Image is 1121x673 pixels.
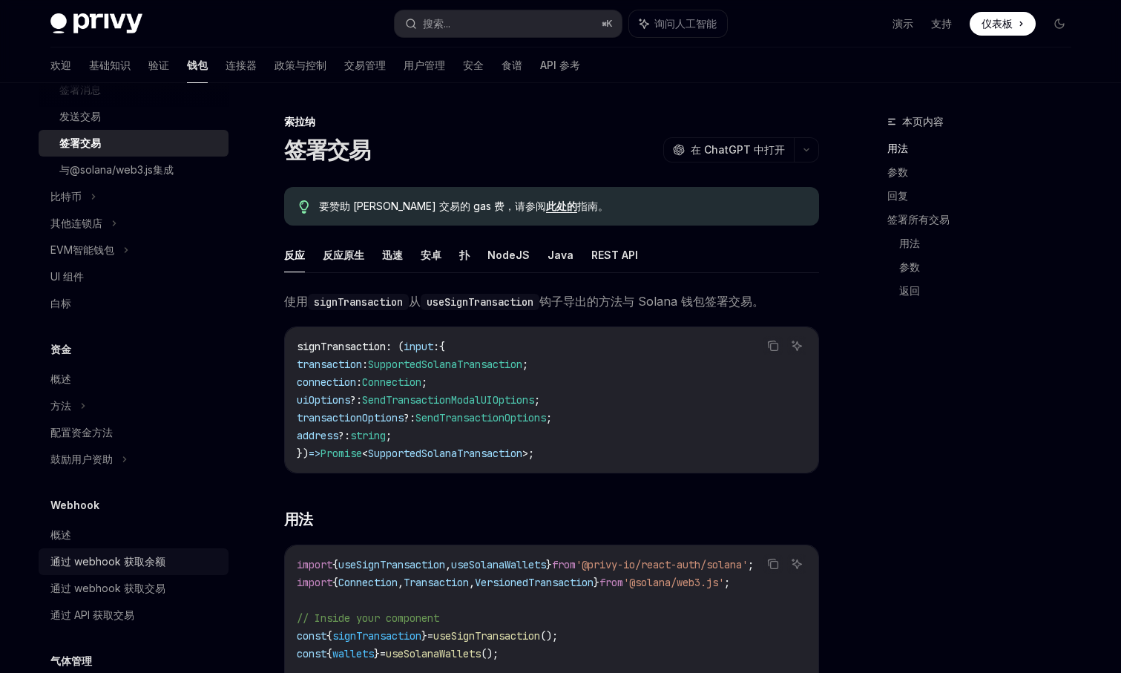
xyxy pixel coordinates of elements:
[899,279,1083,303] a: 返回
[602,18,606,29] font: ⌘
[931,17,952,30] font: 支持
[404,576,469,589] span: Transaction
[344,59,386,71] font: 交易管理
[297,411,404,424] span: transactionOptions
[39,263,229,290] a: UI 组件
[362,393,534,407] span: SendTransactionModalUIOptions
[50,297,71,309] font: 白标
[50,13,142,34] img: 深色标志
[887,189,908,202] font: 回复
[226,59,257,71] font: 连接器
[787,554,806,574] button: 询问人工智能
[546,558,552,571] span: }
[284,237,305,272] button: 反应
[887,165,908,178] font: 参数
[338,576,398,589] span: Connection
[308,294,409,310] code: signTransaction
[463,59,484,71] font: 安全
[386,429,392,442] span: ;
[899,237,920,249] font: 用法
[362,447,368,460] span: <
[887,184,1083,208] a: 回复
[309,447,320,460] span: =>
[469,576,475,589] span: ,
[148,47,169,83] a: 验证
[275,59,326,71] font: 政策与控制
[421,375,427,389] span: ;
[350,393,362,407] span: ?:
[59,163,174,176] font: 与@solana/web3.js集成
[899,260,920,273] font: 参数
[1048,12,1071,36] button: 切换暗模式
[763,336,783,355] button: 复制代码块中的内容
[887,137,1083,160] a: 用法
[319,200,546,212] font: 要赞助 [PERSON_NAME] 交易的 gas 费，请参阅
[332,647,374,660] span: wallets
[39,522,229,548] a: 概述
[89,59,131,71] font: 基础知识
[39,103,229,130] a: 发送交易
[50,190,82,203] font: 比特币
[591,249,638,261] font: REST API
[463,47,484,83] a: 安全
[528,447,534,460] span: ;
[50,59,71,71] font: 欢迎
[284,115,315,128] font: 索拉纳
[50,582,165,594] font: 通过 webhook 获取交易
[297,647,326,660] span: const
[487,237,530,272] button: NodeJS
[502,47,522,83] a: 食谱
[404,47,445,83] a: 用户管理
[540,59,580,71] font: API 参考
[338,429,350,442] span: ?:
[362,375,421,389] span: Connection
[275,47,326,83] a: 政策与控制
[332,558,338,571] span: {
[59,110,101,122] font: 发送交易
[89,47,131,83] a: 基础知识
[892,16,913,31] a: 演示
[323,249,364,261] font: 反应原生
[226,47,257,83] a: 连接器
[39,290,229,317] a: 白标
[382,237,403,272] button: 迅速
[409,294,421,309] font: 从
[59,137,101,149] font: 签署交易
[297,375,356,389] span: connection
[50,499,99,511] font: Webhook
[284,249,305,261] font: 反应
[50,372,71,385] font: 概述
[50,399,71,412] font: 方法
[546,200,577,213] a: 此处的
[577,200,608,212] font: 指南。
[395,10,622,37] button: 搜索...⌘K
[323,237,364,272] button: 反应原生
[459,237,470,272] button: 扑
[540,629,558,643] span: ();
[187,47,208,83] a: 钱包
[320,447,362,460] span: Promise
[887,208,1083,232] a: 签署所有交易
[50,343,71,355] font: 资金
[297,340,386,353] span: signTransaction
[887,142,908,154] font: 用法
[599,576,623,589] span: from
[691,143,785,156] font: 在 ChatGPT 中打开
[39,575,229,602] a: 通过 webhook 获取交易
[591,237,638,272] button: REST API
[50,270,84,283] font: UI 组件
[763,554,783,574] button: 复制代码块中的内容
[297,576,332,589] span: import
[887,160,1083,184] a: 参数
[338,558,445,571] span: useSignTransaction
[39,419,229,446] a: 配置资金方法
[433,629,540,643] span: useSignTransaction
[350,429,386,442] span: string
[623,576,724,589] span: '@solana/web3.js'
[540,47,580,83] a: API 参考
[362,358,368,371] span: :
[386,340,404,353] span: : (
[899,255,1083,279] a: 参数
[368,358,522,371] span: SupportedSolanaTransaction
[297,629,326,643] span: const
